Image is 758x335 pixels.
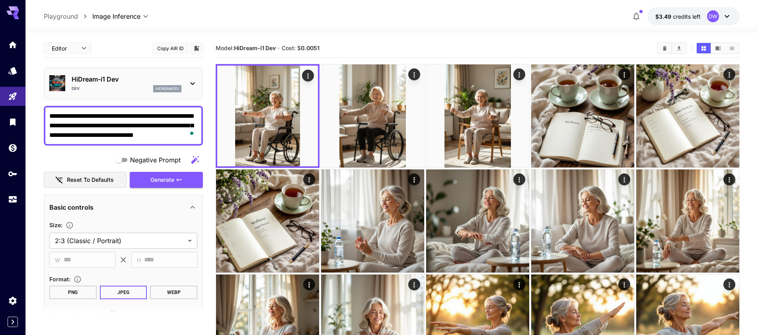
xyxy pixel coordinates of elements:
span: H [137,255,141,265]
div: $3.4914 [655,12,701,21]
span: Generate [150,175,174,185]
img: Z [216,169,319,273]
div: Home [8,40,18,50]
p: Basic controls [49,203,94,212]
div: Actions [513,68,525,80]
button: Show media in list view [725,43,739,53]
div: Clear AllDownload All [657,42,687,54]
a: Playground [44,12,78,21]
div: Wallet [8,143,18,153]
button: Copy AIR ID [152,43,188,54]
b: HiDream-i1 Dev [234,45,276,51]
button: Clear All [658,43,672,53]
p: · [278,43,280,53]
p: HiDream-i1 Dev [72,74,181,84]
b: 0.0051 [301,45,320,51]
button: Download All [672,43,686,53]
span: Negative Prompt [130,155,181,165]
button: Add to library [193,43,200,53]
div: Actions [723,173,735,185]
button: Reset to defaults [44,172,127,188]
img: Z [426,64,529,167]
img: Z [531,169,634,273]
div: Actions [723,68,735,80]
span: Editor [52,44,76,53]
div: API Keys [8,169,18,179]
div: DW [707,10,719,22]
button: PNG [49,286,97,299]
button: Adjust the dimensions of the generated image by specifying its width and height in pixels, or sel... [62,221,77,229]
div: Settings [8,296,18,306]
img: 9k= [321,64,424,167]
nav: breadcrumb [44,12,92,21]
div: Actions [513,173,525,185]
span: Cost: $ [282,45,320,51]
textarea: To enrich screen reader interactions, please activate Accessibility in Grammarly extension settings [49,111,197,140]
button: Generate [130,172,203,188]
button: Expand sidebar [8,317,18,327]
div: Models [8,66,18,76]
div: Actions [408,173,420,185]
img: 2Q== [426,169,529,273]
img: Z [531,64,634,167]
button: Choose the file format for the output image. [70,275,85,283]
div: Actions [723,279,735,290]
p: hidreamdev [156,86,179,92]
div: Playground [8,92,18,101]
span: 2:3 (Classic / Portrait) [55,236,185,245]
div: Actions [513,279,525,290]
img: 2Q== [217,66,318,166]
div: HiDream-i1 DevDevhidreamdev [49,71,197,95]
div: Library [8,117,18,127]
button: WEBP [150,286,197,299]
div: Basic controls [49,198,197,217]
div: Actions [302,70,314,82]
span: Size : [49,222,62,228]
p: Dev [72,86,80,92]
span: Model: [216,45,276,51]
span: Format : [49,276,70,282]
button: Show media in video view [711,43,725,53]
span: W [55,255,60,265]
button: JPEG [100,286,147,299]
span: Image Inference [92,12,140,21]
button: Show media in grid view [697,43,711,53]
div: Actions [618,173,630,185]
span: credits left [673,13,701,20]
button: $3.4914DW [647,7,740,25]
div: Show media in grid viewShow media in video viewShow media in list view [696,42,740,54]
div: Actions [408,68,420,80]
div: Actions [303,279,315,290]
div: Actions [303,173,315,185]
img: Z [321,169,424,273]
div: Actions [618,279,630,290]
div: Actions [408,279,420,290]
div: Usage [8,195,18,205]
img: Z [636,64,739,167]
div: Actions [618,68,630,80]
img: 9k= [636,169,739,273]
span: $3.49 [655,13,673,20]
